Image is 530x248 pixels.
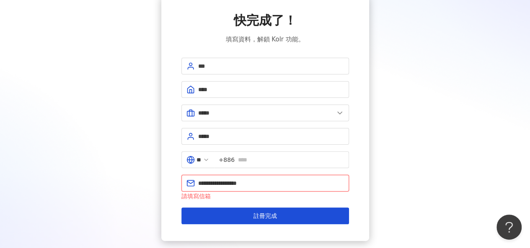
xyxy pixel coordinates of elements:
span: 填寫資料，解鎖 Kolr 功能。 [225,34,304,44]
div: 請填寫信箱 [181,192,349,201]
span: 註冊完成 [253,212,277,219]
span: +886 [219,155,235,164]
button: 註冊完成 [181,207,349,224]
iframe: Help Scout Beacon - Open [496,215,522,240]
span: 快完成了！ [234,12,297,29]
